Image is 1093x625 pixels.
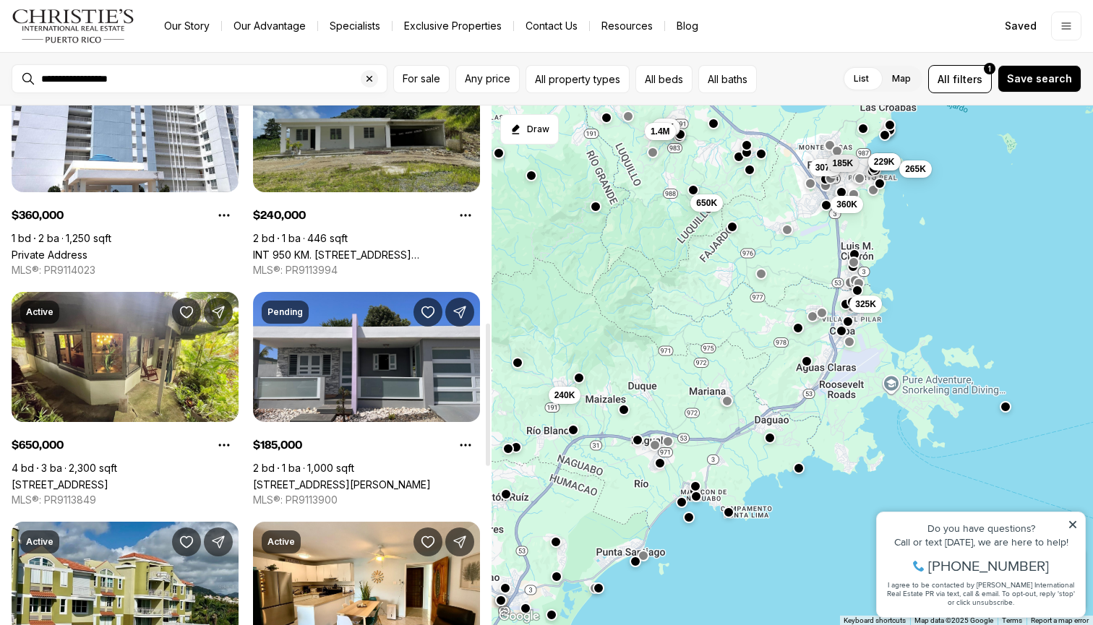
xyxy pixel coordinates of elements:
span: 185K [833,158,854,169]
span: Saved [1005,20,1037,32]
a: Private Address [12,249,87,261]
p: Active [267,536,295,548]
span: filters [953,72,982,87]
span: 307K [815,162,836,173]
button: Share Property [445,298,474,327]
button: Contact Us [514,16,589,36]
span: 229K [874,156,895,168]
button: Save Property: 1 SABANA [172,298,201,327]
div: Call or text [DATE], we are here to help! [15,46,209,56]
button: 240K [549,387,581,404]
button: 229K [868,153,901,171]
button: 650K [691,194,724,212]
span: All [938,72,950,87]
button: Save Property: Tower 2 COND ISLETA MARINA #C-6 [413,527,442,556]
a: Specialists [318,16,392,36]
label: List [842,66,880,92]
button: Property options [451,201,480,230]
button: All property types [526,65,630,93]
p: Pending [267,306,303,318]
button: 185K [827,155,860,172]
p: Active [26,306,53,318]
a: Exclusive Properties [393,16,513,36]
button: Open menu [1051,12,1081,40]
span: 265K [905,163,926,175]
button: All baths [698,65,757,93]
a: CALLE L 17 URB MONTE BRISAS, FAJARDO PR, 00738 [253,478,431,491]
span: For sale [403,73,440,85]
span: I agree to be contacted by [PERSON_NAME] International Real Estate PR via text, call & email. To ... [18,89,206,116]
span: 325K [855,298,876,310]
span: 360K [836,199,857,210]
button: Save search [998,65,1081,92]
button: Clear search input [361,65,387,92]
button: Share Property [445,527,474,556]
button: Share Property [204,527,233,556]
span: [PHONE_NUMBER] [59,68,180,82]
span: 85K [658,121,674,133]
a: Blog [665,16,710,36]
p: Active [26,536,53,548]
a: Resources [590,16,664,36]
button: Property options [451,431,480,460]
button: Allfilters1 [928,65,992,93]
div: Do you have questions? [15,33,209,43]
span: Save search [1007,73,1072,85]
button: Any price [455,65,520,93]
span: 1 [988,63,991,74]
button: 1.4M [645,123,676,140]
span: 650K [697,197,718,209]
button: 85K [652,118,680,136]
button: All beds [635,65,693,93]
a: Our Advantage [222,16,317,36]
button: Share Property [204,298,233,327]
button: Save Property: CALLE L 17 URB MONTE BRISAS [413,298,442,327]
button: Start drawing [500,114,559,145]
span: Any price [465,73,510,85]
a: INT 950 KM. 9.7 CARR 31, NAGUABO PR, 00718 [253,249,480,261]
button: 325K [849,296,882,313]
img: logo [12,9,135,43]
a: Saved [996,12,1045,40]
a: Our Story [153,16,221,36]
button: For sale [393,65,450,93]
button: 307K [810,159,842,176]
button: Property options [210,201,239,230]
a: 1 SABANA, RIO GRANDE PR, 00745 [12,478,108,491]
button: Property options [210,431,239,460]
label: Map [880,66,922,92]
button: 265K [899,160,932,178]
button: Save Property: Puerto del Rey 3 #MA-PH [172,527,201,556]
span: 1.4M [651,126,670,137]
button: 360K [831,196,863,213]
span: 240K [554,389,575,401]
